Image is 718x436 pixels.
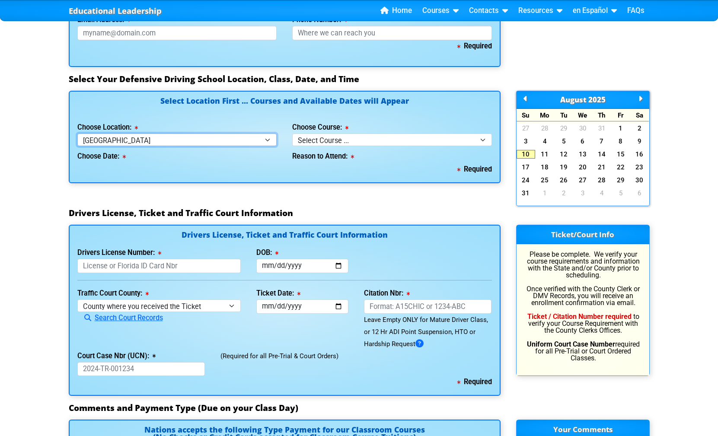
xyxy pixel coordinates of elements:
[588,95,606,105] span: 2025
[364,290,410,297] label: Citation Nbr:
[535,124,554,133] a: 28
[292,153,354,160] label: Reason to Attend:
[457,378,492,386] b: Required
[630,163,649,172] a: 23
[630,189,649,197] a: 6
[517,163,536,172] a: 17
[69,4,162,18] a: Educational Leadership
[77,290,149,297] label: Traffic Court County:
[517,109,536,121] div: Su
[256,299,348,314] input: mm/dd/yyyy
[611,189,630,197] a: 5
[611,176,630,185] a: 29
[77,97,492,115] h4: Select Location First ... Courses and Available Dates will Appear
[592,137,611,146] a: 7
[611,150,630,159] a: 15
[466,4,511,17] a: Contacts
[527,340,615,348] b: Uniform Court Case Number
[77,314,163,322] a: Search Court Records
[515,4,566,17] a: Resources
[554,163,573,172] a: 19
[77,153,126,160] label: Choose Date:
[535,176,554,185] a: 25
[457,42,492,50] b: Required
[292,16,348,23] label: Phone Number:
[573,109,592,121] div: We
[517,137,536,146] a: 3
[630,176,649,185] a: 30
[77,231,492,240] h4: Drivers License, Ticket and Traffic Court Information
[256,290,300,297] label: Ticket Date:
[630,150,649,159] a: 16
[535,109,554,121] div: Mo
[630,109,649,121] div: Sa
[419,4,462,17] a: Courses
[517,150,536,159] a: 10
[535,137,554,146] a: 4
[624,4,648,17] a: FAQs
[517,189,536,197] a: 31
[457,165,492,173] b: Required
[554,189,573,197] a: 2
[213,350,499,376] div: (Required for all Pre-Trial & Court Orders)
[554,150,573,159] a: 12
[592,150,611,159] a: 14
[292,124,348,131] label: Choose Course:
[364,299,492,314] input: Format: A15CHIC or 1234-ABC
[77,16,131,23] label: Email Address:
[256,259,348,273] input: mm/dd/yyyy
[77,362,205,376] input: 2024-TR-001234
[554,124,573,133] a: 29
[611,137,630,146] a: 8
[573,163,592,172] a: 20
[560,95,587,105] span: August
[592,189,611,197] a: 4
[535,189,554,197] a: 1
[611,163,630,172] a: 22
[573,150,592,159] a: 13
[535,163,554,172] a: 18
[517,124,536,133] a: 27
[573,176,592,185] a: 27
[77,353,156,360] label: Court Case Nbr (UCN):
[292,26,492,40] input: Where we can reach you
[569,4,620,17] a: en Español
[527,312,632,321] b: Ticket / Citation Number required
[573,189,592,197] a: 3
[573,124,592,133] a: 30
[554,137,573,146] a: 5
[630,124,649,133] a: 2
[611,109,630,121] div: Fr
[69,208,650,218] h3: Drivers License, Ticket and Traffic Court Information
[573,137,592,146] a: 6
[535,150,554,159] a: 11
[77,124,138,131] label: Choose Location:
[592,109,611,121] div: Th
[77,249,161,256] label: Drivers License Number:
[592,124,611,133] a: 31
[377,4,415,17] a: Home
[592,163,611,172] a: 21
[592,176,611,185] a: 28
[517,176,536,185] a: 24
[524,251,641,362] p: Please be complete. We verify your course requirements and information with the State and/or Coun...
[517,225,649,244] h3: Ticket/Court Info
[256,249,278,256] label: DOB:
[77,259,241,273] input: License or Florida ID Card Nbr
[611,124,630,133] a: 1
[630,137,649,146] a: 9
[77,26,277,40] input: myname@domain.com
[69,403,650,413] h3: Comments and Payment Type (Due on your Class Day)
[554,109,573,121] div: Tu
[69,74,650,84] h3: Select Your Defensive Driving School Location, Class, Date, and Time
[554,176,573,185] a: 26
[364,314,492,350] div: Leave Empty ONLY for Mature Driver Class, or 12 Hr ADI Point Suspension, HTO or Hardship Request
